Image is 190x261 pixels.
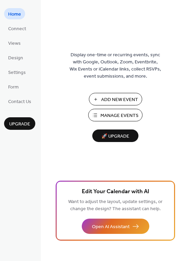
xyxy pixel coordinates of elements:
[4,23,30,34] a: Connect
[4,52,27,63] a: Design
[92,129,138,142] button: 🚀 Upgrade
[96,132,134,141] span: 🚀 Upgrade
[82,219,149,234] button: Open AI Assistant
[4,96,35,107] a: Contact Us
[89,93,142,105] button: Add New Event
[82,187,149,197] span: Edit Your Calendar with AI
[8,84,19,91] span: Form
[4,8,25,19] a: Home
[9,121,30,128] span: Upgrade
[4,66,30,78] a: Settings
[4,81,23,92] a: Form
[8,40,21,47] span: Views
[8,69,26,76] span: Settings
[4,117,35,130] button: Upgrade
[8,98,31,105] span: Contact Us
[68,197,163,214] span: Want to adjust the layout, update settings, or change the design? The assistant can help.
[8,55,23,62] span: Design
[8,25,26,33] span: Connect
[101,96,138,103] span: Add New Event
[4,37,25,48] a: Views
[70,52,161,80] span: Display one-time or recurring events, sync with Google, Outlook, Zoom, Eventbrite, Wix Events or ...
[88,109,142,121] button: Manage Events
[92,223,130,230] span: Open AI Assistant
[100,112,138,119] span: Manage Events
[8,11,21,18] span: Home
